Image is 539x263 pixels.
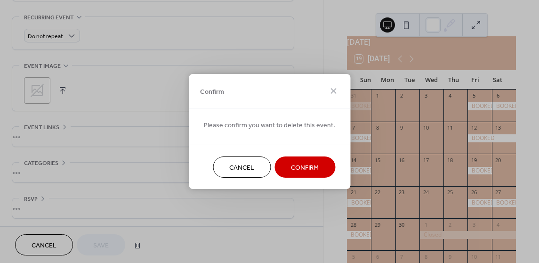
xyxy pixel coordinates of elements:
[200,87,224,97] span: Confirm
[274,156,335,178] button: Confirm
[204,121,335,131] span: Please confirm you want to delete this event.
[229,163,254,173] span: Cancel
[291,163,319,173] span: Confirm
[213,156,271,178] button: Cancel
